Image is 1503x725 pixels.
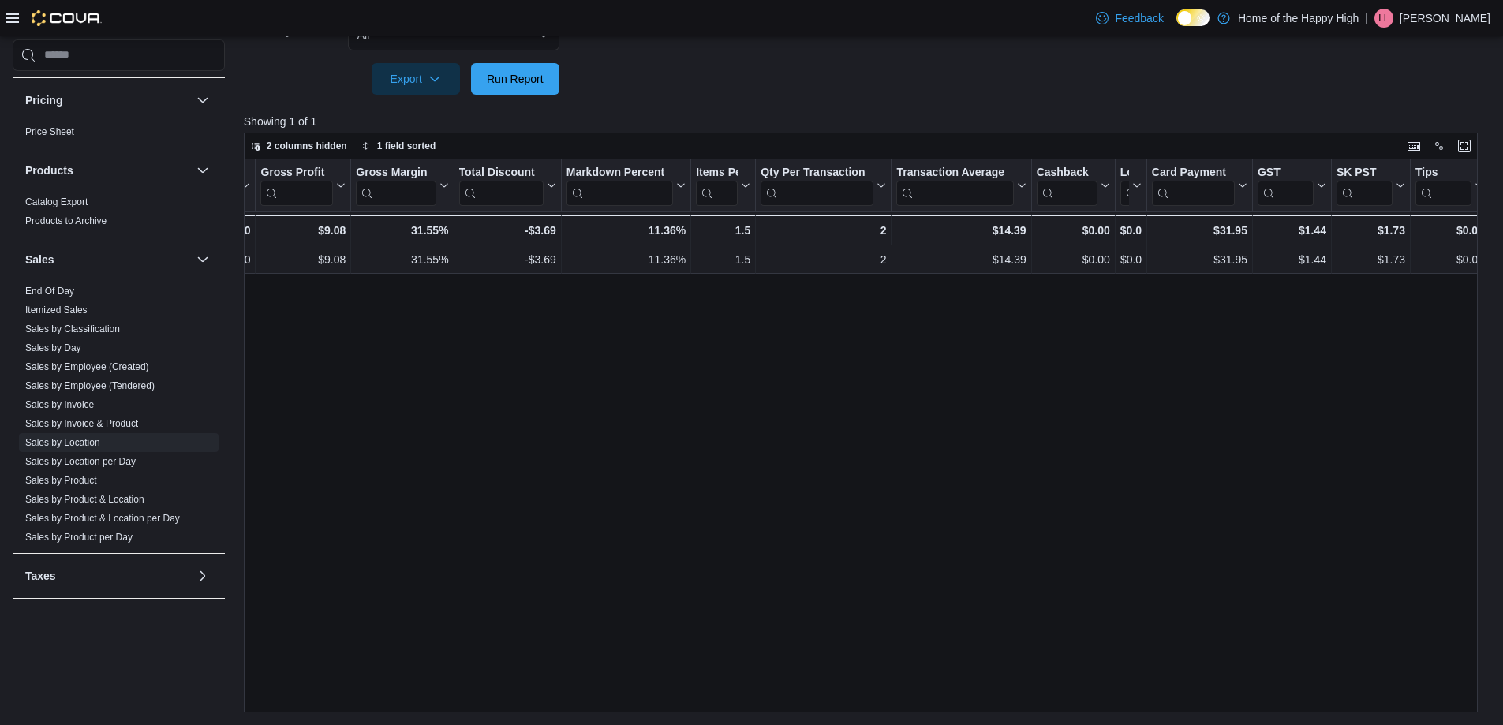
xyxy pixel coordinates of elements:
div: $0.00 [1037,250,1110,269]
button: Gross Profit [260,166,346,206]
div: $9.08 [260,221,346,240]
button: SK PST [1337,166,1405,206]
button: Sales [193,250,212,269]
div: $9.08 [260,250,346,269]
a: Sales by Invoice [25,399,94,410]
div: $19.70 [169,221,250,240]
button: 1 field sorted [355,136,443,155]
a: Sales by Product & Location per Day [25,513,180,524]
input: Dark Mode [1176,9,1210,26]
a: End Of Day [25,286,74,297]
div: Gross Profit [260,166,333,206]
div: 2 [761,250,886,269]
div: Gross Margin [356,166,436,181]
div: 31.55% [356,221,448,240]
div: $14.39 [896,221,1026,240]
span: Sales by Classification [25,323,120,335]
button: Enter fullscreen [1455,136,1474,155]
button: Gross Margin [356,166,448,206]
span: Dark Mode [1176,26,1177,27]
a: Catalog Export [25,196,88,207]
button: Transaction Average [896,166,1026,206]
a: Sales by Product [25,475,97,486]
div: Transaction Average [896,166,1013,206]
div: Cashback [1036,166,1097,206]
a: Sales by Employee (Created) [25,361,149,372]
div: Total Discount [458,166,543,181]
button: Products [25,163,190,178]
button: Keyboard shortcuts [1404,136,1423,155]
div: 1.5 [696,250,750,269]
button: Total Discount [458,166,555,206]
span: Sales by Employee (Tendered) [25,379,155,392]
a: Sales by Location per Day [25,456,136,467]
h3: Pricing [25,92,62,108]
button: 2 columns hidden [245,136,353,155]
div: 1.5 [696,221,750,240]
div: Items Per Transaction [696,166,738,181]
div: 11.36% [566,250,686,269]
span: Sales by Location per Day [25,455,136,468]
a: Feedback [1090,2,1169,34]
button: Taxes [193,566,212,585]
div: $1.44 [1258,221,1326,240]
a: Sales by Invoice & Product [25,418,138,429]
p: [PERSON_NAME] [1400,9,1490,28]
span: Catalog Export [25,196,88,208]
div: Total Discount [458,166,543,206]
a: Itemized Sales [25,305,88,316]
div: Transaction Average [896,166,1013,181]
p: | [1365,9,1368,28]
img: Cova [32,10,102,26]
div: Products [13,192,225,237]
span: 1 field sorted [377,140,436,152]
div: Card Payment [1152,166,1235,181]
div: $1.44 [1258,250,1326,269]
div: Markdown Percent [566,166,673,206]
div: Card Payment [1152,166,1235,206]
button: Export [372,63,460,95]
h3: Sales [25,252,54,267]
div: Gross Profit [260,166,333,181]
div: Gross Margin [356,166,436,206]
div: -$3.69 [458,221,555,240]
div: $31.95 [1152,221,1247,240]
div: Markdown Percent [566,166,673,181]
div: 11.36% [566,221,686,240]
span: Sales by Product [25,474,97,487]
button: Cashback [1036,166,1109,206]
div: $0.00 [1120,221,1142,240]
a: Sales by Classification [25,323,120,334]
button: Run Report [471,63,559,95]
span: End Of Day [25,285,74,297]
button: Qty Per Transaction [761,166,886,206]
div: SK PST [1337,166,1393,181]
button: Items Per Transaction [696,166,750,206]
span: Feedback [1115,10,1163,26]
button: Markdown Percent [566,166,686,206]
div: -$3.69 [458,250,555,269]
button: Display options [1430,136,1449,155]
div: Loyalty Redemptions [1120,166,1129,181]
a: Sales by Product per Day [25,532,133,543]
div: $0.00 [1415,250,1484,269]
div: Pricing [13,122,225,148]
span: Export [381,63,451,95]
div: GST [1258,166,1314,181]
div: SK PST [1337,166,1393,206]
div: $0.00 [1036,221,1109,240]
div: $1.73 [1337,221,1405,240]
div: Qty Per Transaction [761,166,873,181]
div: Tips [1415,166,1471,181]
button: Taxes [25,568,190,584]
span: Sales by Day [25,342,81,354]
button: Sales [25,252,190,267]
a: Sales by Employee (Tendered) [25,380,155,391]
p: Home of the Happy High [1238,9,1359,28]
h3: Taxes [25,568,56,584]
span: 2 columns hidden [267,140,347,152]
div: Sales [13,282,225,553]
div: GST [1258,166,1314,206]
div: $0.00 [1120,250,1142,269]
